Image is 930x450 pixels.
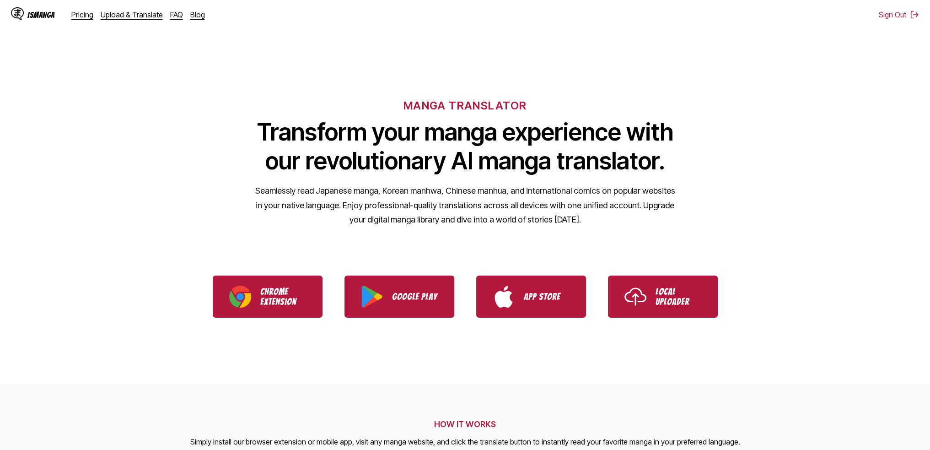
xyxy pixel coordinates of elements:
a: Download IsManga Chrome Extension [213,276,323,318]
img: Chrome logo [229,286,251,308]
p: Simply install our browser extension or mobile app, visit any manga website, and click the transl... [190,436,740,448]
img: App Store logo [493,286,515,308]
a: Blog [190,10,205,19]
div: IsManga [27,11,55,19]
a: Upload & Translate [101,10,163,19]
img: Upload icon [624,286,646,308]
img: Google Play logo [361,286,383,308]
a: Pricing [71,10,93,19]
p: Chrome Extension [260,287,306,307]
p: App Store [524,292,570,302]
a: IsManga LogoIsManga [11,7,71,22]
h6: MANGA TRANSLATOR [403,99,527,112]
p: Local Uploader [656,287,701,307]
p: Google Play [392,292,438,302]
a: Use IsManga Local Uploader [608,276,718,318]
a: Download IsManga from App Store [476,276,586,318]
p: Seamlessly read Japanese manga, Korean manhwa, Chinese manhua, and international comics on popula... [255,184,676,227]
h2: HOW IT WORKS [190,419,740,429]
img: IsManga Logo [11,7,24,20]
a: FAQ [170,10,183,19]
button: Sign Out [879,10,919,19]
a: Download IsManga from Google Play [344,276,454,318]
h1: Transform your manga experience with our revolutionary AI manga translator. [255,118,676,175]
img: Sign out [910,10,919,19]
